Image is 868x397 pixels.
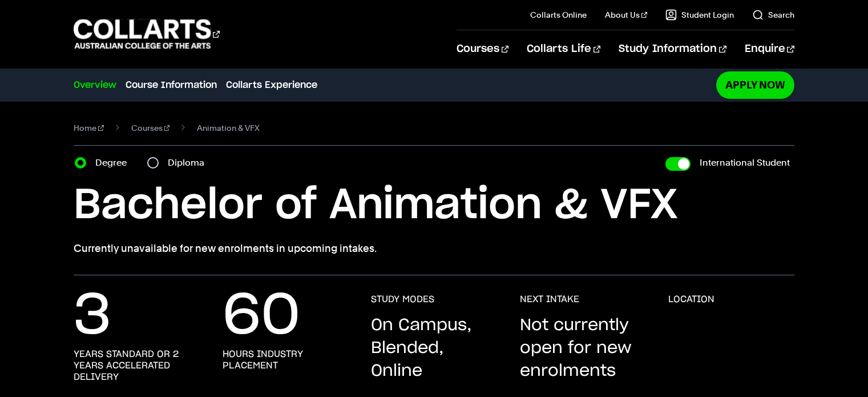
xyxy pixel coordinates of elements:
[74,180,794,231] h1: Bachelor of Animation & VFX
[226,78,317,92] a: Collarts Experience
[457,30,508,68] a: Courses
[74,348,199,383] h3: years standard or 2 years accelerated delivery
[527,30,600,68] a: Collarts Life
[223,348,348,371] h3: hours industry placement
[197,120,260,136] span: Animation & VFX
[371,294,434,305] h3: STUDY MODES
[131,120,170,136] a: Courses
[745,30,794,68] a: Enquire
[371,314,496,383] p: On Campus, Blended, Online
[530,9,587,21] a: Collarts Online
[95,155,134,171] label: Degree
[716,71,794,98] a: Apply Now
[74,120,104,136] a: Home
[520,294,579,305] h3: NEXT INTAKE
[74,78,116,92] a: Overview
[74,240,794,256] p: Currently unavailable for new enrolments in upcoming intakes.
[74,294,111,339] p: 3
[168,155,211,171] label: Diploma
[520,314,645,383] p: Not currently open for new enrolments
[605,9,647,21] a: About Us
[223,294,300,339] p: 60
[752,9,794,21] a: Search
[668,294,714,305] h3: LOCATION
[665,9,734,21] a: Student Login
[619,30,726,68] a: Study Information
[74,18,220,50] div: Go to homepage
[126,78,217,92] a: Course Information
[700,155,790,171] label: International Student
